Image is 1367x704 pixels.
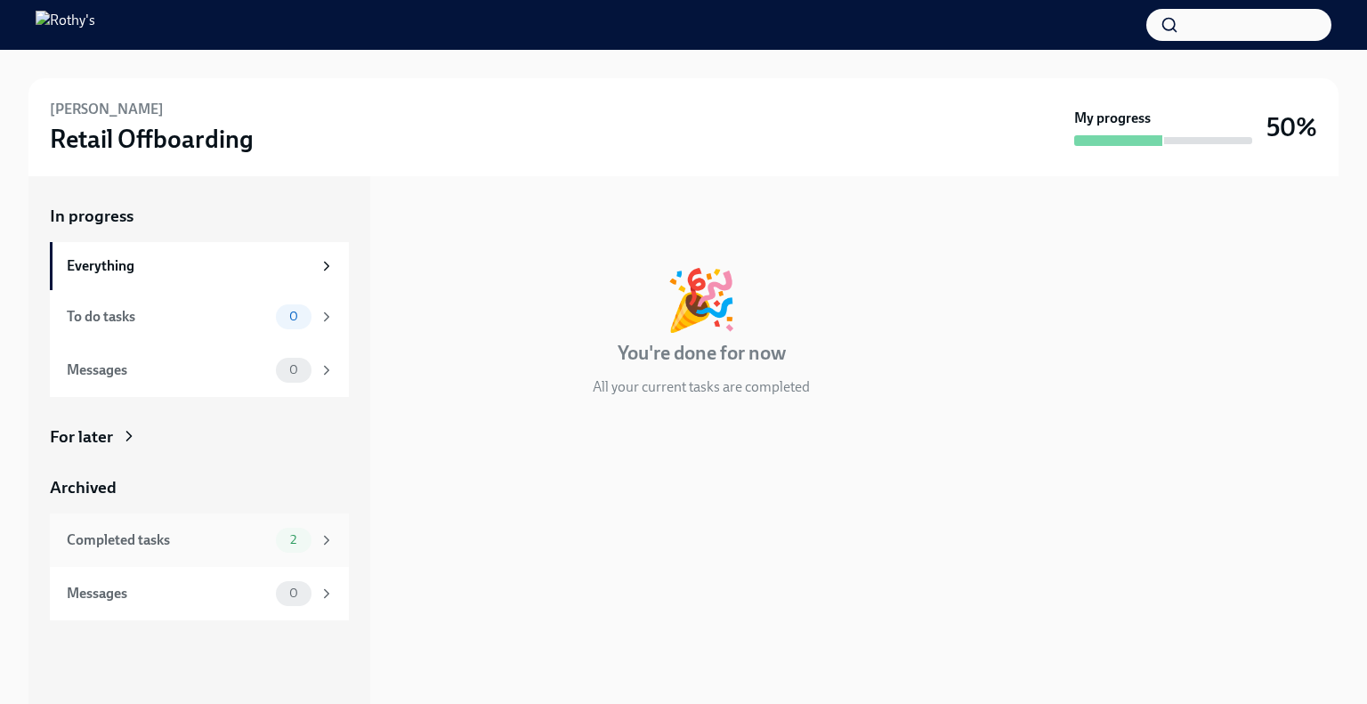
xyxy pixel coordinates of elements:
[50,567,349,620] a: Messages0
[50,344,349,397] a: Messages0
[618,340,786,367] h4: You're done for now
[665,271,738,329] div: 🎉
[67,530,269,550] div: Completed tasks
[67,307,269,327] div: To do tasks
[279,533,307,546] span: 2
[279,363,309,376] span: 0
[50,514,349,567] a: Completed tasks2
[50,205,349,228] a: In progress
[67,584,269,603] div: Messages
[50,425,349,449] a: For later
[67,256,311,276] div: Everything
[1266,111,1317,143] h3: 50%
[392,205,475,228] div: In progress
[1074,109,1151,128] strong: My progress
[279,310,309,323] span: 0
[36,11,95,39] img: Rothy's
[50,100,164,119] h6: [PERSON_NAME]
[50,476,349,499] a: Archived
[67,360,269,380] div: Messages
[50,242,349,290] a: Everything
[50,425,113,449] div: For later
[279,587,309,600] span: 0
[50,123,254,155] h3: Retail Offboarding
[593,377,810,397] p: All your current tasks are completed
[50,290,349,344] a: To do tasks0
